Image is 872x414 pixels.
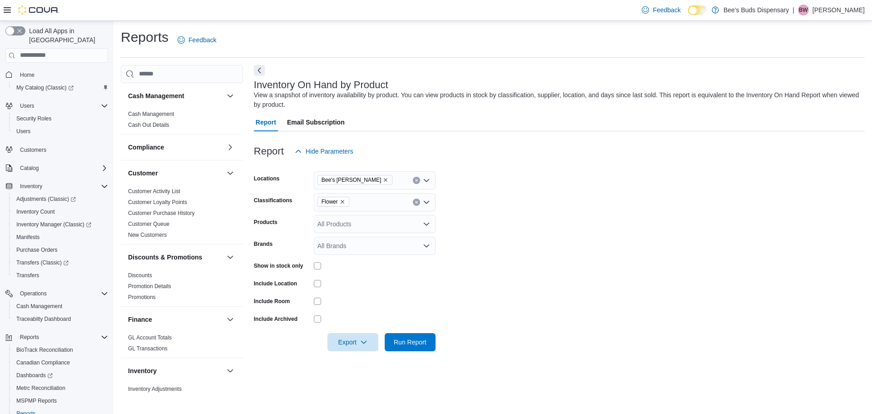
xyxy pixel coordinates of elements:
span: Customer Purchase History [128,209,195,217]
button: Customer [128,169,223,178]
span: Security Roles [16,115,51,122]
span: Catalog [20,165,39,172]
button: MSPMP Reports [9,394,112,407]
span: Cash Management [13,301,108,312]
span: Canadian Compliance [13,357,108,368]
button: Finance [128,315,223,324]
a: Feedback [638,1,684,19]
span: Cash Management [16,303,62,310]
span: Run Report [394,338,426,347]
button: Operations [2,287,112,300]
span: Operations [20,290,47,297]
label: Brands [254,240,272,248]
a: Transfers (Classic) [13,257,72,268]
a: Transfers [13,270,43,281]
span: Manifests [16,234,40,241]
button: BioTrack Reconciliation [9,344,112,356]
span: MSPMP Reports [13,395,108,406]
a: Inventory Count [13,206,59,217]
span: GL Transactions [128,345,168,352]
span: Inventory Adjustments [128,385,182,393]
button: Cash Management [128,91,223,100]
div: Customer [121,186,243,244]
a: Promotion Details [128,283,171,289]
h3: Finance [128,315,152,324]
a: Cash Management [128,111,174,117]
button: Users [9,125,112,138]
button: Discounts & Promotions [225,252,236,263]
div: Discounts & Promotions [121,270,243,306]
button: Traceabilty Dashboard [9,313,112,325]
span: Manifests [13,232,108,243]
span: Flower [317,197,349,207]
a: Traceabilty Dashboard [13,314,74,324]
a: My Catalog (Classic) [9,81,112,94]
span: Traceabilty Dashboard [13,314,108,324]
span: Inventory Manager (Classic) [16,221,91,228]
a: Manifests [13,232,43,243]
span: Inventory [16,181,108,192]
a: BioTrack Reconciliation [13,344,77,355]
span: Feedback [653,5,680,15]
a: Customer Loyalty Points [128,199,187,205]
span: Metrc Reconciliation [13,383,108,394]
span: My Catalog (Classic) [16,84,74,91]
button: Inventory [128,366,223,375]
span: Purchase Orders [16,246,58,254]
a: Canadian Compliance [13,357,74,368]
h3: Inventory On Hand by Product [254,80,388,90]
span: Customers [20,146,46,154]
a: Adjustments (Classic) [13,194,79,205]
button: Cash Management [225,90,236,101]
a: Purchase Orders [13,244,61,255]
span: Load All Apps in [GEOGRAPHIC_DATA] [25,26,108,45]
span: Transfers [16,272,39,279]
a: Customer Activity List [128,188,180,195]
button: Hide Parameters [291,142,357,160]
span: My Catalog (Classic) [13,82,108,93]
button: Inventory [2,180,112,193]
span: Inventory [20,183,42,190]
h1: Reports [121,28,168,46]
span: Reports [20,334,39,341]
span: Catalog [16,163,108,174]
p: [PERSON_NAME] [813,5,865,15]
span: Report [256,113,276,131]
p: | [793,5,794,15]
a: Adjustments (Classic) [9,193,112,205]
span: Metrc Reconciliation [16,384,65,392]
span: Traceabilty Dashboard [16,315,71,323]
img: Cova [18,5,59,15]
div: Cash Management [121,109,243,134]
button: Users [2,100,112,112]
span: Hide Parameters [306,147,353,156]
label: Include Location [254,280,297,287]
button: Catalog [16,163,42,174]
button: Inventory [16,181,46,192]
button: Compliance [225,142,236,153]
label: Locations [254,175,280,182]
span: Customer Queue [128,220,169,228]
button: Open list of options [423,177,430,184]
a: Cash Management [13,301,66,312]
span: Users [16,100,108,111]
h3: Report [254,146,284,157]
p: Bee's Buds Dispensary [723,5,789,15]
button: Remove Bee's Buds Wiggins from selection in this group [383,177,388,183]
span: Flower [322,197,338,206]
span: Customer Activity List [128,188,180,195]
span: Adjustments (Classic) [16,195,76,203]
label: Products [254,219,277,226]
span: Customer Loyalty Points [128,199,187,206]
a: Dashboards [13,370,56,381]
div: Finance [121,332,243,358]
a: Customer Queue [128,221,169,227]
button: Users [16,100,38,111]
span: Bee's Buds Wiggins [317,175,393,185]
label: Show in stock only [254,262,303,269]
button: Clear input [413,177,420,184]
a: Security Roles [13,113,55,124]
span: Export [333,333,373,351]
button: Finance [225,314,236,325]
span: Cash Out Details [128,121,169,129]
